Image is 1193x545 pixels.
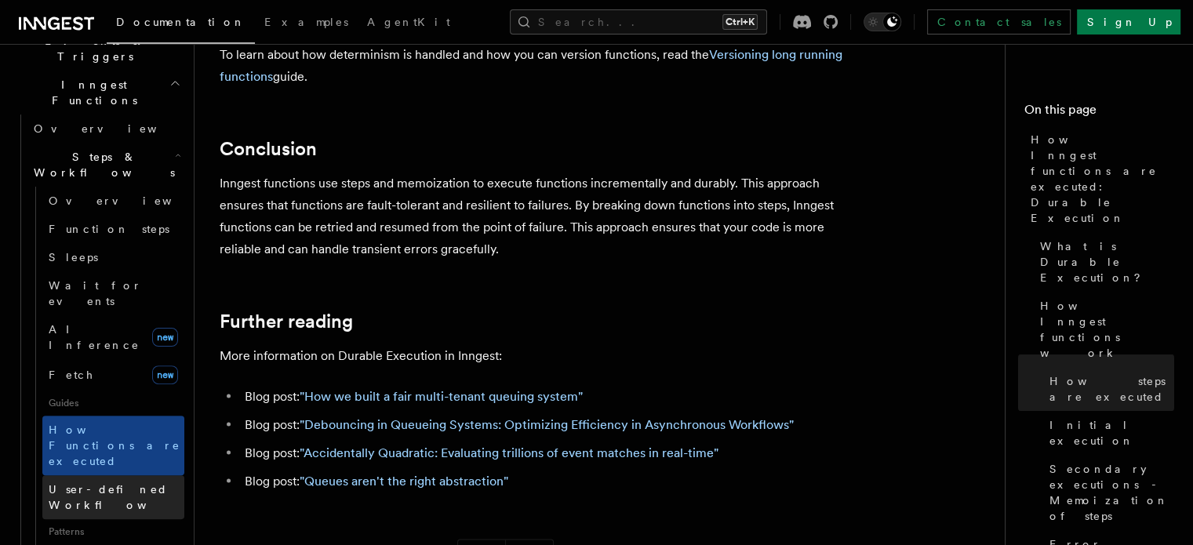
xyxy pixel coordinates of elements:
a: Overview [27,114,184,143]
span: Steps & Workflows [27,149,175,180]
a: "How we built a fair multi-tenant queuing system" [300,388,583,403]
a: Sign Up [1077,9,1180,35]
span: Function steps [49,223,169,235]
p: To learn about how determinism is handled and how you can version functions, read the guide. [220,43,847,87]
button: Events & Triggers [13,27,184,71]
a: Secondary executions - Memoization of steps [1043,455,1174,530]
span: AgentKit [367,16,450,28]
a: How steps are executed [1043,367,1174,411]
span: Sleeps [49,251,98,263]
h4: On this page [1024,100,1174,125]
kbd: Ctrl+K [722,14,758,30]
span: Overview [49,194,210,207]
a: Further reading [220,310,353,332]
li: Blog post: [240,413,847,435]
a: Overview [42,187,184,215]
a: How Functions are executed [42,416,184,475]
a: Conclusion [220,137,317,159]
span: Events & Triggers [13,33,171,64]
a: Examples [255,5,358,42]
span: How Inngest functions are executed: Durable Execution [1031,132,1174,226]
span: Secondary executions - Memoization of steps [1049,461,1174,524]
span: Wait for events [49,279,142,307]
button: Toggle dark mode [864,13,901,31]
a: Fetchnew [42,359,184,391]
a: User-defined Workflows [42,475,184,519]
span: Fetch [49,369,94,381]
button: Steps & Workflows [27,143,184,187]
button: Inngest Functions [13,71,184,114]
span: Guides [42,391,184,416]
span: How Functions are executed [49,423,180,467]
a: Sleeps [42,243,184,271]
a: Wait for events [42,271,184,315]
a: Function steps [42,215,184,243]
li: Blog post: [240,470,847,492]
span: AI Inference [49,323,140,351]
a: "Debouncing in Queueing Systems: Optimizing Efficiency in Asynchronous Workflows" [300,416,794,431]
li: Blog post: [240,441,847,463]
li: Blog post: [240,385,847,407]
a: Versioning long running functions [220,46,842,83]
p: Inngest functions use steps and memoization to execute functions incrementally and durably. This ... [220,172,847,260]
a: "Accidentally Quadratic: Evaluating trillions of event matches in real-time" [300,445,718,460]
a: What is Durable Execution? [1034,232,1174,292]
a: How Inngest functions work [1034,292,1174,367]
a: AI Inferencenew [42,315,184,359]
a: Contact sales [927,9,1071,35]
button: Search...Ctrl+K [510,9,767,35]
span: Patterns [42,519,184,544]
span: Initial execution [1049,417,1174,449]
span: What is Durable Execution? [1040,238,1174,285]
span: Inngest Functions [13,77,169,108]
span: How Inngest functions work [1040,298,1174,361]
span: new [152,365,178,384]
a: AgentKit [358,5,460,42]
span: new [152,328,178,347]
span: Documentation [116,16,246,28]
a: Documentation [107,5,255,44]
span: Overview [34,122,195,135]
span: User-defined Workflows [49,483,190,511]
a: Initial execution [1043,411,1174,455]
p: More information on Durable Execution in Inngest: [220,344,847,366]
span: How steps are executed [1049,373,1174,405]
a: How Inngest functions are executed: Durable Execution [1024,125,1174,232]
a: "Queues aren't the right abstraction" [300,473,508,488]
span: Examples [264,16,348,28]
